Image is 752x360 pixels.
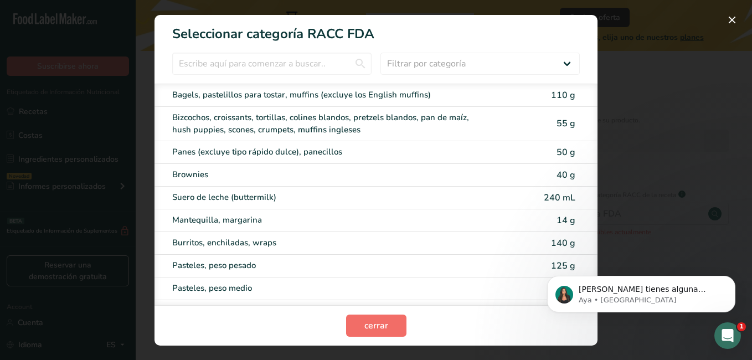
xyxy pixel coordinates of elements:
input: Escribe aquí para comenzar a buscar.. [172,53,372,75]
span: cerrar [364,319,388,332]
h1: Seleccionar categoría RACC FDA [154,15,598,44]
span: 55 g [557,117,575,130]
iframe: Intercom notifications mensaje [530,253,752,330]
iframe: Intercom live chat [714,322,741,349]
div: Panes (excluye tipo rápido dulce), panecillos [172,146,487,158]
div: Suero de leche (buttermilk) [172,191,487,204]
div: Pasteles, peso ligero ([PERSON_NAME] food, chiffon o bizcocho sin glaseado ni relleno) [172,305,487,330]
button: cerrar [346,315,406,337]
span: 40 g [557,169,575,181]
div: Pasteles, peso medio [172,282,487,295]
div: Burritos, enchiladas, wraps [172,236,487,249]
div: Bagels, pastelillos para tostar, muffins (excluye los English muffins) [172,89,487,101]
span: 240 mL [544,192,575,204]
div: Pasteles, peso pesado [172,259,487,272]
span: 1 [737,322,746,331]
span: 14 g [557,214,575,227]
div: Bizcochos, croissants, tortillas, colines blandos, pretzels blandos, pan de maíz, hush puppies, s... [172,111,487,136]
div: Brownies [172,168,487,181]
span: 110 g [551,89,575,101]
span: 140 g [551,237,575,249]
span: 50 g [557,146,575,158]
div: Mantequilla, margarina [172,214,487,227]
